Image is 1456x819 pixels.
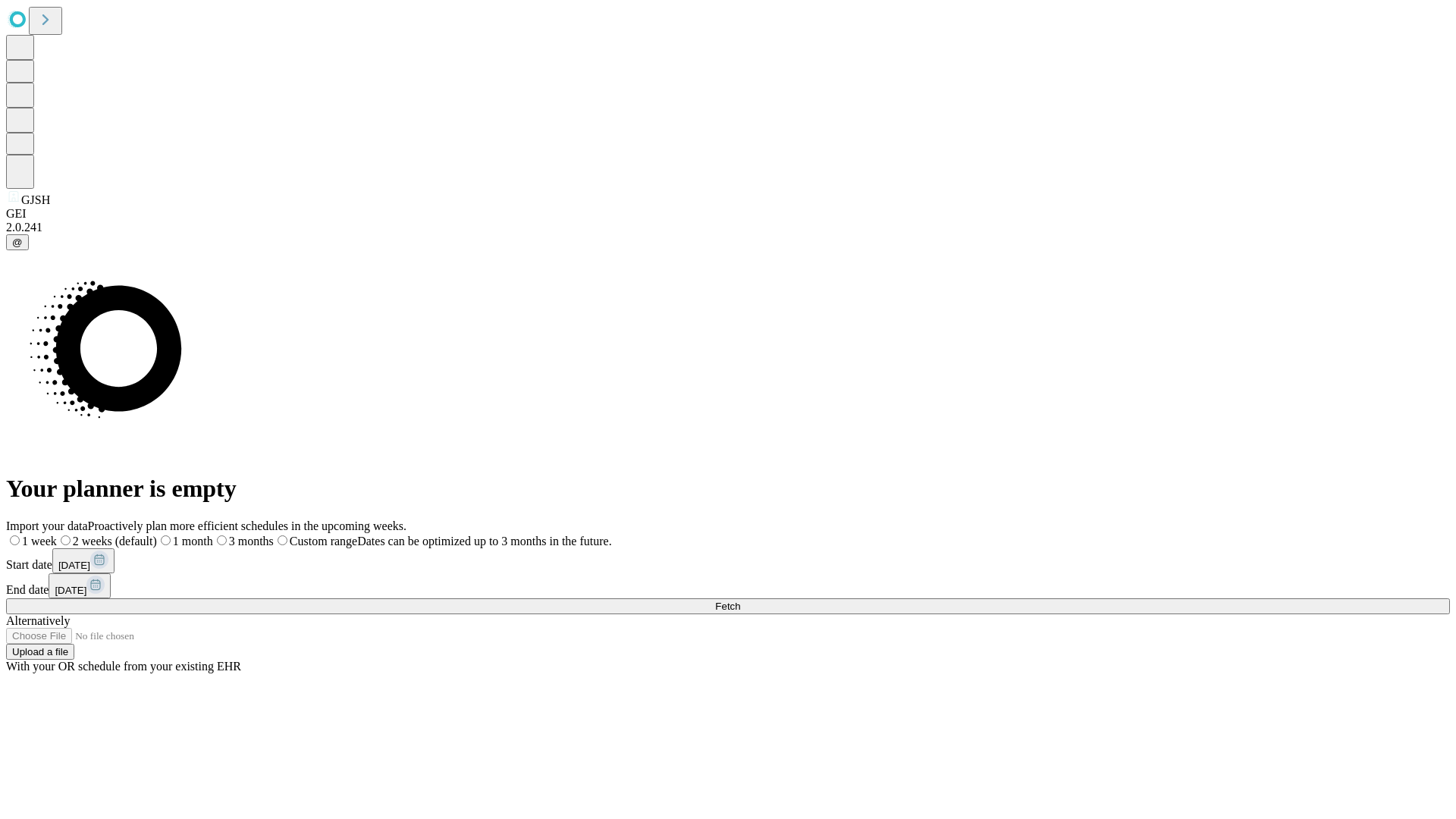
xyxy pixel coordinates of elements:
input: 1 month [161,535,171,545]
span: 3 months [229,535,274,548]
span: Proactively plan more efficient schedules in the upcoming weeks. [88,519,406,532]
button: [DATE] [52,548,115,573]
span: @ [12,237,23,248]
span: Custom range [290,535,357,548]
div: 2.0.241 [6,221,1450,234]
button: @ [6,234,29,250]
button: [DATE] [49,573,111,598]
input: 2 weeks (default) [61,535,71,545]
span: [DATE] [55,585,86,596]
div: Start date [6,548,1450,573]
button: Fetch [6,598,1450,614]
div: End date [6,573,1450,598]
span: Alternatively [6,614,70,627]
span: GJSH [21,193,50,206]
button: Upload a file [6,644,74,660]
input: 3 months [217,535,227,545]
h1: Your planner is empty [6,475,1450,503]
span: [DATE] [58,560,90,571]
input: 1 week [10,535,20,545]
span: 2 weeks (default) [73,535,157,548]
input: Custom rangeDates can be optimized up to 3 months in the future. [278,535,287,545]
span: Dates can be optimized up to 3 months in the future. [357,535,611,548]
span: Import your data [6,519,88,532]
span: 1 month [173,535,213,548]
span: 1 week [22,535,57,548]
div: GEI [6,207,1450,221]
span: With your OR schedule from your existing EHR [6,660,241,673]
span: Fetch [715,601,740,612]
